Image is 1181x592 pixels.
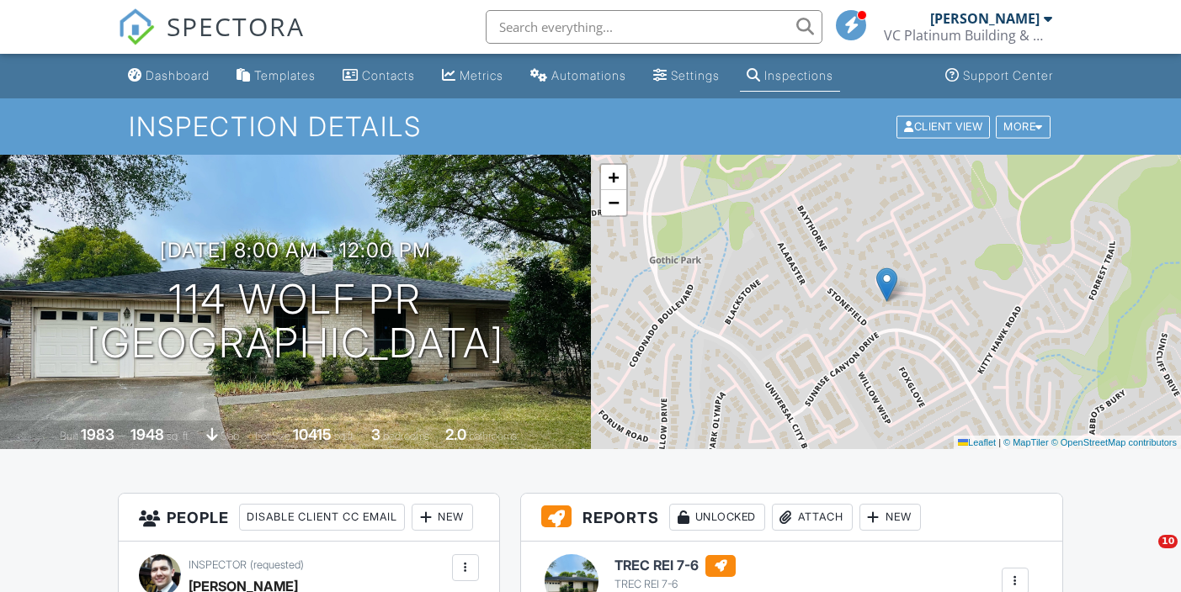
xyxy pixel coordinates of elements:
[764,68,833,82] div: Inspections
[876,267,897,302] img: Marker
[486,10,822,44] input: Search everything...
[239,504,405,531] div: Disable Client CC Email
[121,61,216,92] a: Dashboard
[87,277,504,367] h1: 114 Wolf Pr [GEOGRAPHIC_DATA]
[859,504,921,531] div: New
[772,504,853,531] div: Attach
[469,430,517,442] span: bathrooms
[412,504,473,531] div: New
[669,504,765,531] div: Unlocked
[884,27,1052,44] div: VC Platinum Building & Home Inspections
[524,61,633,92] a: Automations (Basic)
[221,430,239,442] span: slab
[614,555,736,592] a: TREC REI 7-6 TREC REI 7-6
[167,8,305,44] span: SPECTORA
[334,430,355,442] span: sq.ft.
[996,115,1051,138] div: More
[1158,535,1178,548] span: 10
[250,558,304,571] span: (requested)
[958,437,996,447] a: Leaflet
[646,61,726,92] a: Settings
[60,430,78,442] span: Built
[119,494,499,542] h3: People
[608,166,619,188] span: +
[551,68,626,82] div: Automations
[118,23,305,58] a: SPECTORA
[445,425,466,443] div: 2.0
[1124,535,1164,575] iframe: Intercom live chat
[167,430,190,442] span: sq. ft.
[740,61,840,92] a: Inspections
[254,68,316,82] div: Templates
[293,425,332,443] div: 10415
[160,239,431,262] h3: [DATE] 8:00 am - 12:00 pm
[998,437,1001,447] span: |
[383,430,429,442] span: bedrooms
[146,68,210,82] div: Dashboard
[435,61,510,92] a: Metrics
[129,112,1052,141] h1: Inspection Details
[255,430,290,442] span: Lot Size
[1003,437,1049,447] a: © MapTiler
[939,61,1060,92] a: Support Center
[371,425,380,443] div: 3
[963,68,1053,82] div: Support Center
[230,61,322,92] a: Templates
[336,61,422,92] a: Contacts
[930,10,1040,27] div: [PERSON_NAME]
[130,425,164,443] div: 1948
[608,192,619,213] span: −
[614,555,736,577] h6: TREC REI 7-6
[671,68,720,82] div: Settings
[601,190,626,215] a: Zoom out
[614,578,736,591] div: TREC REI 7-6
[895,119,994,132] a: Client View
[362,68,415,82] div: Contacts
[521,494,1062,542] h3: Reports
[81,425,114,443] div: 1983
[1051,437,1177,447] a: © OpenStreetMap contributors
[118,8,155,45] img: The Best Home Inspection Software - Spectora
[896,115,990,138] div: Client View
[460,68,503,82] div: Metrics
[189,558,247,571] span: Inspector
[601,165,626,190] a: Zoom in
